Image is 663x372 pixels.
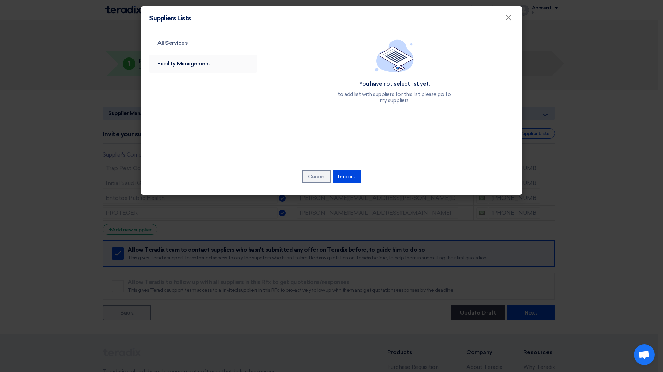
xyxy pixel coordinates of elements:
[335,80,453,88] div: You have not select list yet.
[302,170,331,183] button: Cancel
[149,34,257,52] a: All Services
[375,39,414,72] img: empty_state_list.svg
[634,344,655,365] div: Open chat
[505,12,512,26] span: ×
[335,91,453,104] div: to add list with suppliers for this list please go to my suppliers
[149,55,257,73] a: Facility Management
[499,11,517,25] button: Close
[333,170,361,183] button: Import
[149,15,191,22] h4: Suppliers Lists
